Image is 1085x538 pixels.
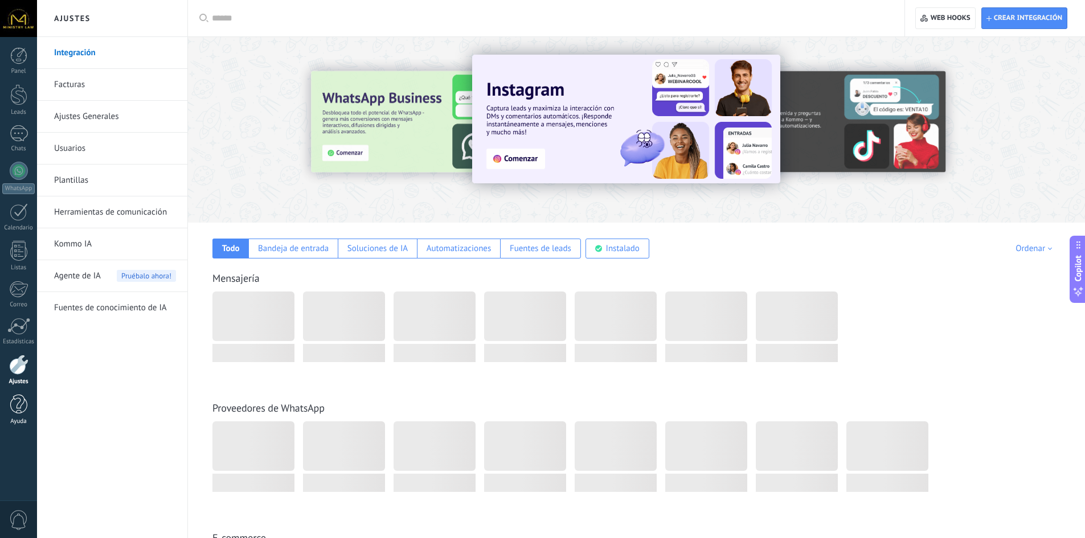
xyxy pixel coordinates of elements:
li: Integración [37,37,187,69]
div: Correo [2,301,35,309]
a: Agente de IAPruébalo ahora! [54,260,176,292]
span: Web hooks [931,14,971,23]
div: Estadísticas [2,338,35,346]
li: Ajustes Generales [37,101,187,133]
div: Ordenar [1016,243,1056,254]
div: Listas [2,264,35,272]
span: Copilot [1072,255,1084,281]
button: Crear integración [981,7,1067,29]
a: Facturas [54,69,176,101]
a: Fuentes de conocimiento de IA [54,292,176,324]
li: Herramientas de comunicación [37,196,187,228]
img: Slide 3 [311,71,554,173]
div: Chats [2,145,35,153]
div: Instalado [606,243,640,254]
div: Bandeja de entrada [258,243,329,254]
button: Web hooks [915,7,975,29]
span: Crear integración [994,14,1062,23]
a: Plantillas [54,165,176,196]
a: Proveedores de WhatsApp [212,401,325,414]
a: Usuarios [54,133,176,165]
li: Facturas [37,69,187,101]
div: Todo [222,243,240,254]
a: Kommo IA [54,228,176,260]
span: Pruébalo ahora! [117,270,176,282]
div: Ajustes [2,378,35,385]
a: Integración [54,37,176,69]
li: Usuarios [37,133,187,165]
span: Agente de IA [54,260,101,292]
li: Kommo IA [37,228,187,260]
li: Plantillas [37,165,187,196]
li: Fuentes de conocimiento de IA [37,292,187,323]
a: Herramientas de comunicación [54,196,176,228]
div: Ayuda [2,418,35,425]
a: Ajustes Generales [54,101,176,133]
div: Soluciones de IA [347,243,408,254]
div: WhatsApp [2,183,35,194]
div: Fuentes de leads [510,243,571,254]
div: Leads [2,109,35,116]
div: Automatizaciones [427,243,492,254]
div: Calendario [2,224,35,232]
li: Agente de IA [37,260,187,292]
img: Slide 2 [703,71,945,173]
div: Panel [2,68,35,75]
img: Slide 1 [472,55,780,183]
a: Mensajería [212,272,260,285]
